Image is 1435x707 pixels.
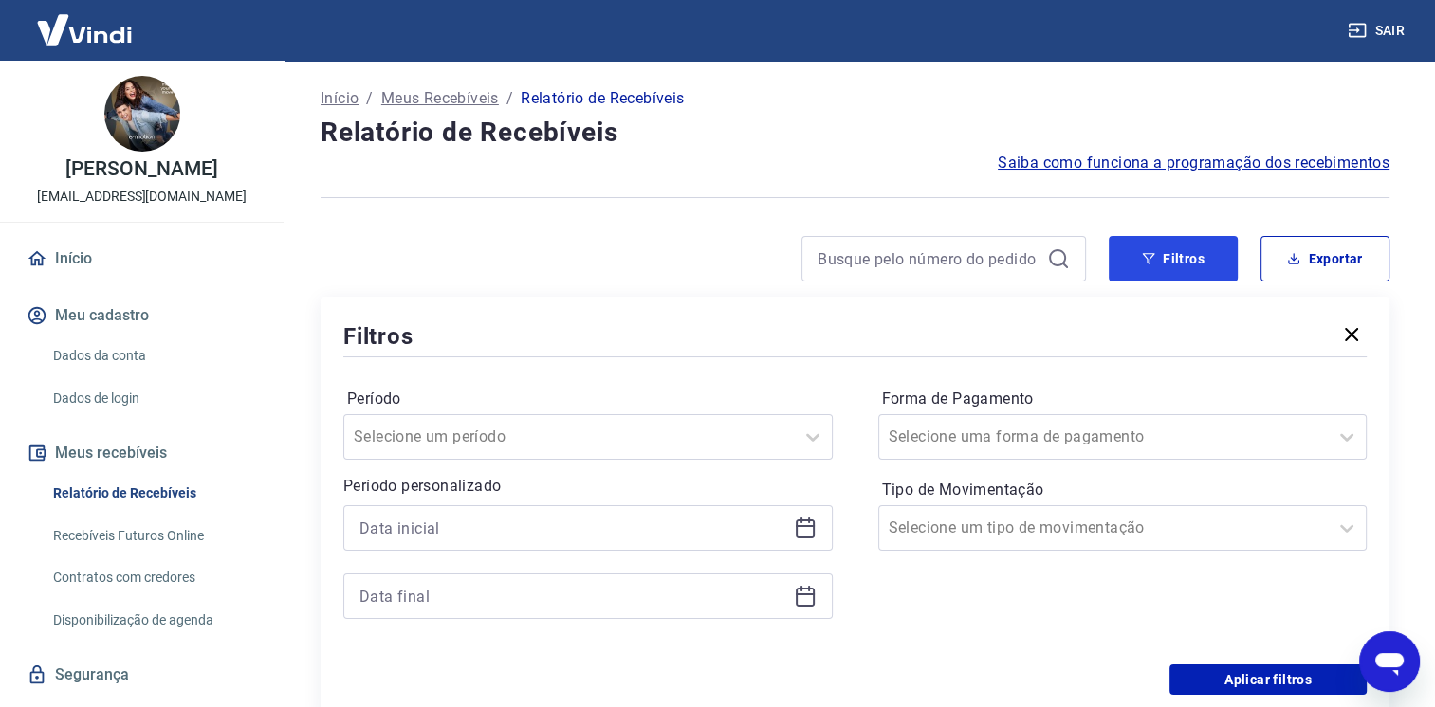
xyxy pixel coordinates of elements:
[23,432,261,474] button: Meus recebíveis
[343,475,833,498] p: Período personalizado
[23,295,261,336] button: Meu cadastro
[998,152,1389,174] a: Saiba como funciona a programação dos recebimentos
[882,388,1364,410] label: Forma de Pagamento
[23,654,261,696] a: Segurança
[882,479,1364,501] label: Tipo de Movimentação
[1169,664,1367,695] button: Aplicar filtros
[37,187,247,207] p: [EMAIL_ADDRESS][DOMAIN_NAME]
[321,114,1389,152] h4: Relatório de Recebíveis
[359,582,786,610] input: Data final
[65,159,217,179] p: [PERSON_NAME]
[46,558,261,597] a: Contratos com credores
[46,336,261,375] a: Dados da conta
[381,87,499,110] a: Meus Recebíveis
[343,321,414,352] h5: Filtros
[1344,13,1412,48] button: Sair
[321,87,359,110] a: Início
[366,87,373,110] p: /
[46,517,261,555] a: Recebíveis Futuros Online
[818,245,1039,273] input: Busque pelo número do pedido
[23,1,146,59] img: Vindi
[46,474,261,513] a: Relatório de Recebíveis
[104,76,180,152] img: c41cd4a7-6706-435c-940d-c4a4ed0e2a80.jpeg
[1109,236,1238,281] button: Filtros
[359,514,786,542] input: Data inicial
[521,87,684,110] p: Relatório de Recebíveis
[23,238,261,280] a: Início
[347,388,829,410] label: Período
[46,601,261,640] a: Disponibilização de agenda
[1359,631,1420,692] iframe: Botão para abrir a janela de mensagens
[506,87,513,110] p: /
[46,379,261,418] a: Dados de login
[1260,236,1389,281] button: Exportar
